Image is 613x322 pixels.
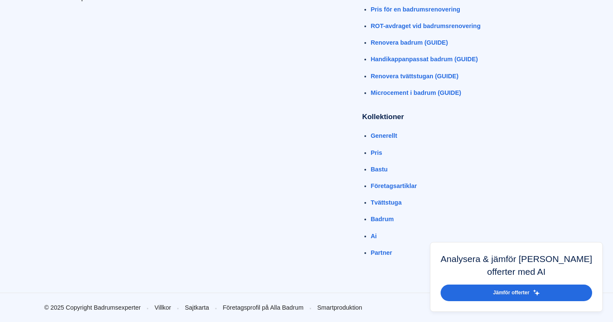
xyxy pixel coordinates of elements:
a: Renovera tvättstugan (GUIDE) [371,73,458,80]
a: ROT-avdraget vid badrumsrenovering [371,23,481,29]
a: Ai [371,233,377,239]
span: · [146,300,149,315]
a: Företagsartiklar [371,182,417,189]
a: Bastu [371,166,388,173]
a: © 2025 Copyright Badrumsexperter [44,303,141,312]
a: Partner [371,249,392,256]
a: Smartproduktion [317,303,362,312]
a: Handikappanpassat badrum (GUIDE) [371,56,478,63]
a: Badrum [371,216,394,222]
h4: Kollektioner [362,111,569,125]
span: Jämför offerter [493,289,529,297]
span: · [214,300,218,315]
a: Företagsprofil på Alla Badrum [223,303,304,312]
a: Tvättstuga [371,199,402,206]
a: Pris för en badrumsrenovering [371,6,460,13]
a: Villkor [155,303,171,312]
span: · [309,300,312,315]
a: Jämför offerter [441,285,592,301]
a: Renovera badrum (GUIDE) [371,39,448,46]
a: Sajtkarta [185,303,209,312]
a: Pris [371,149,382,156]
h4: Analysera & jämför [PERSON_NAME] offerter med AI [441,253,592,285]
span: · [176,300,180,315]
a: Microcement i badrum (GUIDE) [371,89,461,96]
a: Generellt [371,132,397,139]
